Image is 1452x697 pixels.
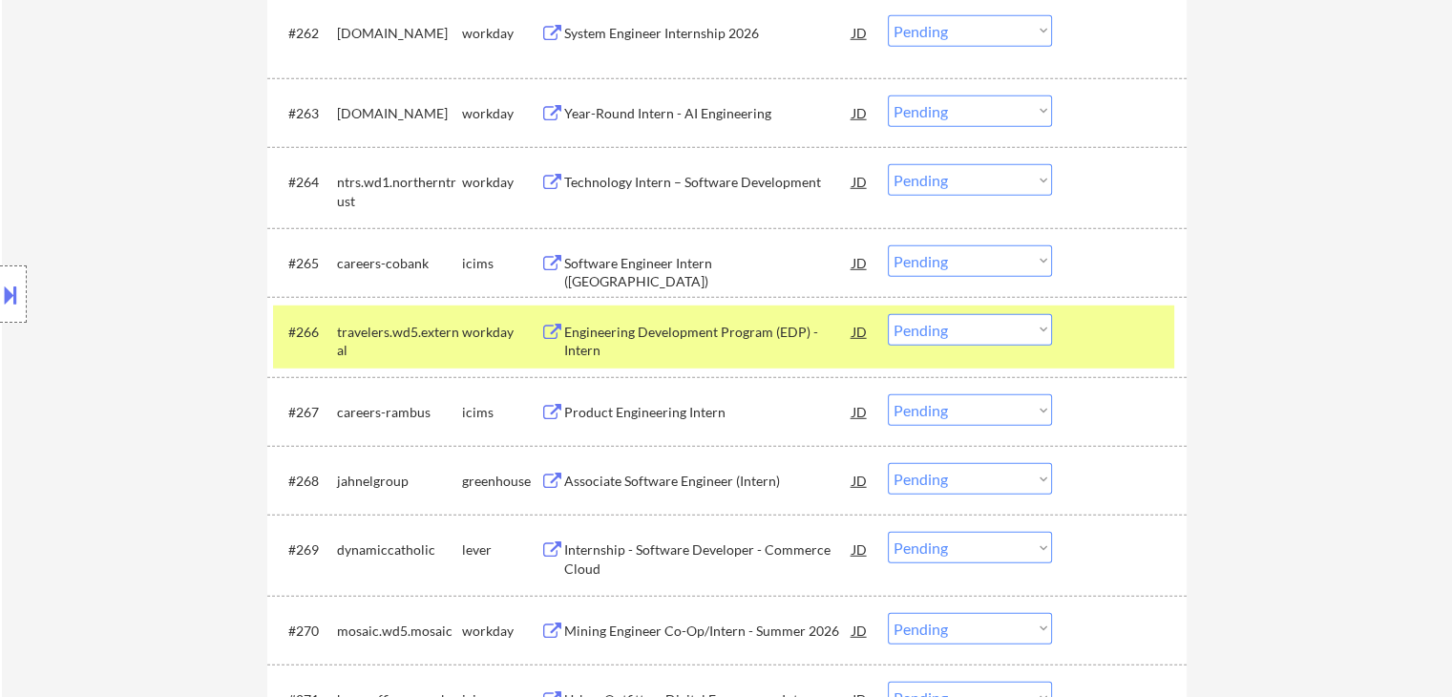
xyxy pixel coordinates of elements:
div: jahnelgroup [337,472,462,491]
div: #269 [288,540,322,560]
div: JD [851,164,870,199]
div: careers-rambus [337,403,462,422]
div: Engineering Development Program (EDP) - Intern [564,323,852,360]
div: icims [462,254,540,273]
div: Internship - Software Developer - Commerce Cloud [564,540,852,578]
div: JD [851,613,870,647]
div: JD [851,463,870,497]
div: Technology Intern – Software Development [564,173,852,192]
div: icims [462,403,540,422]
div: workday [462,173,540,192]
div: Product Engineering Intern [564,403,852,422]
div: JD [851,15,870,50]
div: #270 [288,622,322,641]
div: Mining Engineer Co-Op/Intern - Summer 2026 [564,622,852,641]
div: System Engineer Internship 2026 [564,24,852,43]
div: JD [851,532,870,566]
div: JD [851,95,870,130]
div: [DOMAIN_NAME] [337,24,462,43]
div: [DOMAIN_NAME] [337,104,462,123]
div: workday [462,104,540,123]
div: mosaic.wd5.mosaic [337,622,462,641]
div: ntrs.wd1.northerntrust [337,173,462,210]
div: Year-Round Intern - AI Engineering [564,104,852,123]
div: JD [851,394,870,429]
div: travelers.wd5.external [337,323,462,360]
div: workday [462,323,540,342]
div: careers-cobank [337,254,462,273]
div: #268 [288,472,322,491]
div: JD [851,314,870,348]
div: workday [462,622,540,641]
div: Associate Software Engineer (Intern) [564,472,852,491]
div: #263 [288,104,322,123]
div: #262 [288,24,322,43]
div: workday [462,24,540,43]
div: lever [462,540,540,560]
div: JD [851,245,870,280]
div: dynamiccatholic [337,540,462,560]
div: Software Engineer Intern ([GEOGRAPHIC_DATA]) [564,254,852,291]
div: greenhouse [462,472,540,491]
